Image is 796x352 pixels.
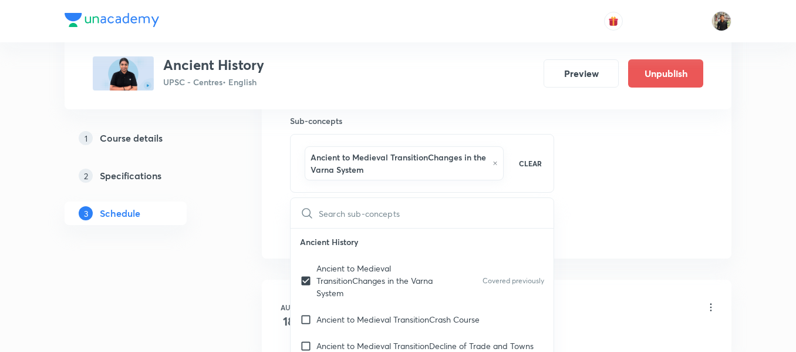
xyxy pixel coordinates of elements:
[628,59,703,88] button: Unpublish
[519,158,542,169] p: CLEAR
[311,151,487,176] h6: Ancient to Medieval TransitionChanges in the Varna System
[100,206,140,220] h5: Schedule
[316,262,435,299] p: Ancient to Medieval TransitionChanges in the Varna System
[711,11,731,31] img: Yudhishthir
[65,13,159,27] img: Company Logo
[100,131,163,145] h5: Course details
[316,340,534,352] p: Ancient to Medieval TransitionDecline of Trade and Towns
[604,12,623,31] button: avatar
[483,276,544,286] p: Covered previously
[316,313,480,326] p: Ancient to Medieval TransitionCrash Course
[291,229,554,255] p: Ancient History
[276,302,300,313] h6: Aug
[290,115,554,127] h6: Sub-concepts
[65,13,159,30] a: Company Logo
[544,59,619,88] button: Preview
[319,198,554,228] input: Search sub-concepts
[79,206,93,220] p: 3
[163,56,264,73] h3: Ancient History
[79,131,93,145] p: 1
[100,169,161,183] h5: Specifications
[163,76,264,88] p: UPSC - Centres • English
[276,313,300,330] h4: 18
[608,16,619,26] img: avatar
[79,169,93,183] p: 2
[65,126,224,150] a: 1Course details
[65,164,224,187] a: 2Specifications
[93,56,154,90] img: 98e8debc006a48109962336a2f289550.png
